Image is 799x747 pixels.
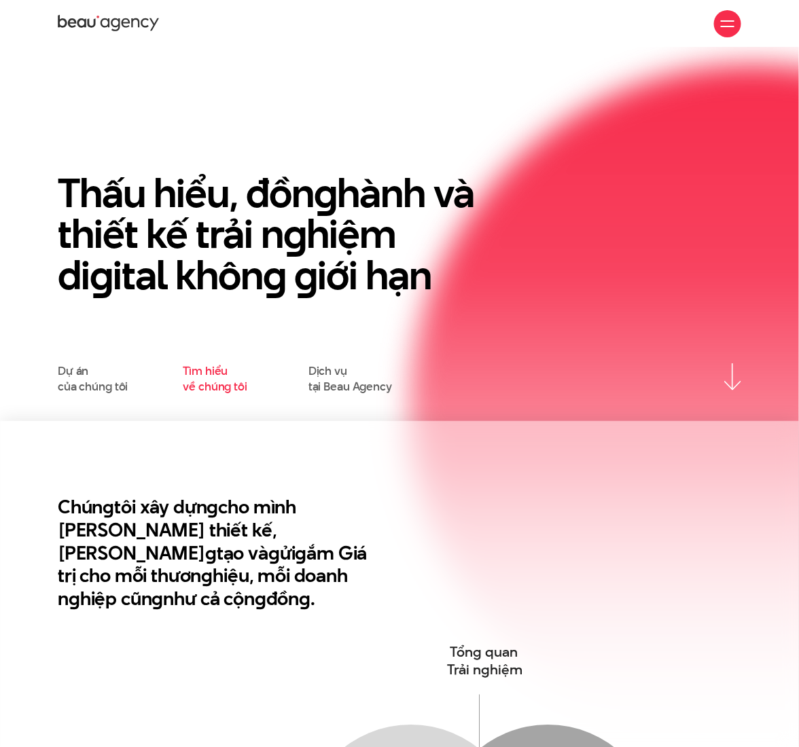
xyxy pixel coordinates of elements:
en: g [90,247,113,303]
en: g [103,494,114,520]
tspan: Tổng quan [450,642,518,661]
en: g [283,206,306,261]
h2: Chún tôi xây dựn cho mình [PERSON_NAME] thiết kế, [PERSON_NAME] tạo và ửi ắm Giá trị cho mỗi thươ... [58,496,370,611]
en: g [152,585,164,612]
en: g [296,540,307,566]
tspan: Trải nghiệm [448,659,523,679]
en: g [255,585,266,612]
a: Dịch vụtại Beau Agency [308,363,392,394]
h1: Thấu hiểu, đồn hành và thiết kế trải n hiệm di ital khôn iới hạn [58,172,507,296]
en: g [263,247,286,303]
en: g [268,540,280,566]
en: g [207,494,219,520]
en: g [201,562,213,589]
en: g [299,585,310,612]
a: Tìm hiểuvề chúng tôi [183,363,247,394]
a: Dự áncủa chúng tôi [58,363,128,394]
en: g [205,540,217,566]
en: g [294,247,317,303]
en: g [69,585,80,612]
en: g [314,165,337,221]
